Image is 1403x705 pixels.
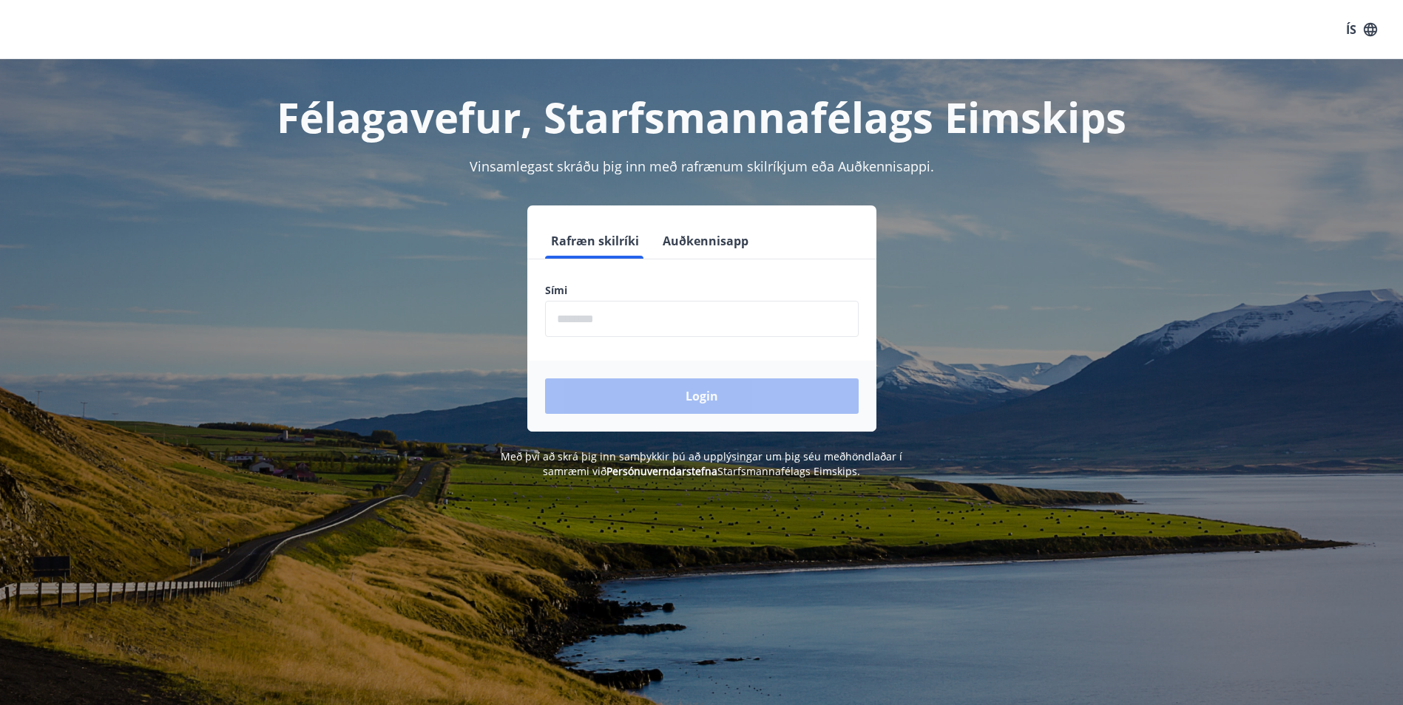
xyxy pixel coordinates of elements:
label: Sími [545,283,859,298]
span: Vinsamlegast skráðu þig inn með rafrænum skilríkjum eða Auðkennisappi. [470,157,934,175]
button: Rafræn skilríki [545,223,645,259]
span: Með því að skrá þig inn samþykkir þú að upplýsingar um þig séu meðhöndlaðar í samræmi við Starfsm... [501,449,902,478]
a: Persónuverndarstefna [606,464,717,478]
button: Auðkennisapp [657,223,754,259]
button: ÍS [1338,16,1385,43]
h1: Félagavefur, Starfsmannafélags Eimskips [187,89,1217,145]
